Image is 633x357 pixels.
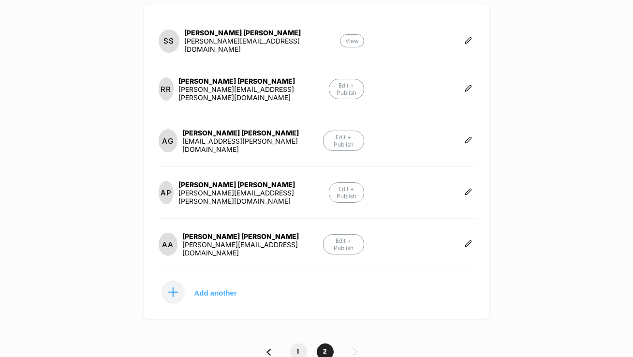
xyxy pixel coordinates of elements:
p: Edit + Publish [323,131,364,151]
img: pagination back [266,349,271,356]
div: [PERSON_NAME] [PERSON_NAME] [182,129,323,137]
div: [PERSON_NAME][EMAIL_ADDRESS][DOMAIN_NAME] [184,37,340,53]
div: [PERSON_NAME][EMAIL_ADDRESS][PERSON_NAME][DOMAIN_NAME] [178,189,329,205]
div: [PERSON_NAME][EMAIL_ADDRESS][DOMAIN_NAME] [182,240,323,257]
div: [PERSON_NAME] [PERSON_NAME] [178,180,329,189]
p: Edit + Publish [329,79,364,99]
div: [EMAIL_ADDRESS][PERSON_NAME][DOMAIN_NAME] [182,137,323,153]
button: Add another [159,280,255,304]
div: [PERSON_NAME] [PERSON_NAME] [184,29,340,37]
p: SS [163,36,174,45]
p: View [340,34,364,47]
p: RR [161,85,171,94]
p: Edit + Publish [323,234,364,254]
div: [PERSON_NAME][EMAIL_ADDRESS][PERSON_NAME][DOMAIN_NAME] [178,85,329,102]
div: [PERSON_NAME] [PERSON_NAME] [178,77,329,85]
p: Edit + Publish [329,182,364,203]
div: [PERSON_NAME] [PERSON_NAME] [182,232,323,240]
p: AP [161,188,172,197]
p: AA [162,240,174,249]
p: AG [162,136,173,146]
p: Add another [194,290,237,295]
